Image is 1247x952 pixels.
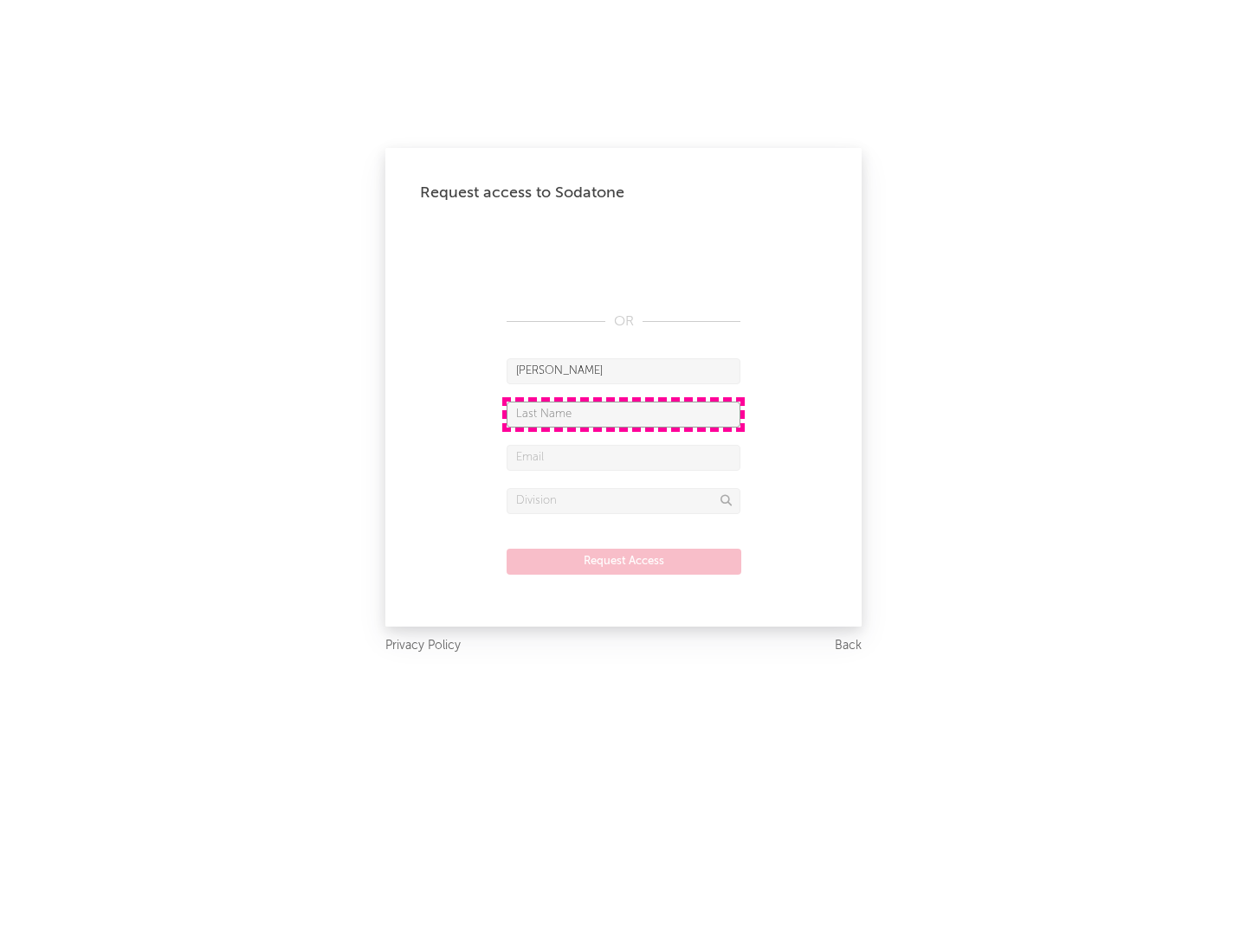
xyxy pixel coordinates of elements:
input: Division [507,488,740,514]
div: OR [507,312,740,332]
a: Back [835,635,862,657]
input: Email [507,445,740,471]
button: Request Access [507,549,741,575]
div: Request access to Sodatone [420,183,827,203]
input: First Name [507,358,740,384]
a: Privacy Policy [385,635,461,657]
input: Last Name [507,402,740,428]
